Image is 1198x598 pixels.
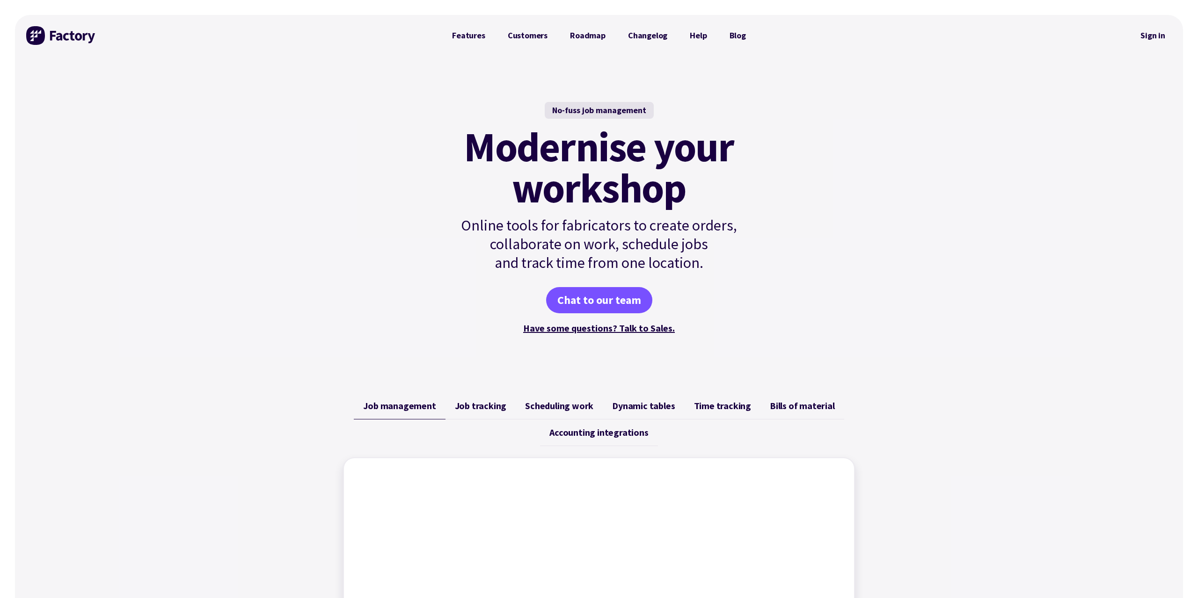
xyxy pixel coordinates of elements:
span: Dynamic tables [612,400,675,411]
span: Time tracking [694,400,751,411]
a: Help [679,26,718,45]
nav: Primary Navigation [441,26,757,45]
span: Scheduling work [525,400,593,411]
div: No-fuss job management [545,102,654,119]
span: Job management [363,400,436,411]
img: Factory [26,26,96,45]
a: Blog [718,26,757,45]
p: Online tools for fabricators to create orders, collaborate on work, schedule jobs and track time ... [441,216,757,272]
nav: Secondary Navigation [1134,25,1172,46]
a: Have some questions? Talk to Sales. [523,322,675,334]
mark: Modernise your workshop [464,126,734,209]
a: Features [441,26,497,45]
a: Chat to our team [546,287,652,313]
a: Changelog [617,26,679,45]
span: Accounting integrations [549,427,648,438]
a: Customers [497,26,559,45]
span: Job tracking [455,400,507,411]
a: Roadmap [559,26,617,45]
a: Sign in [1134,25,1172,46]
span: Bills of material [770,400,835,411]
